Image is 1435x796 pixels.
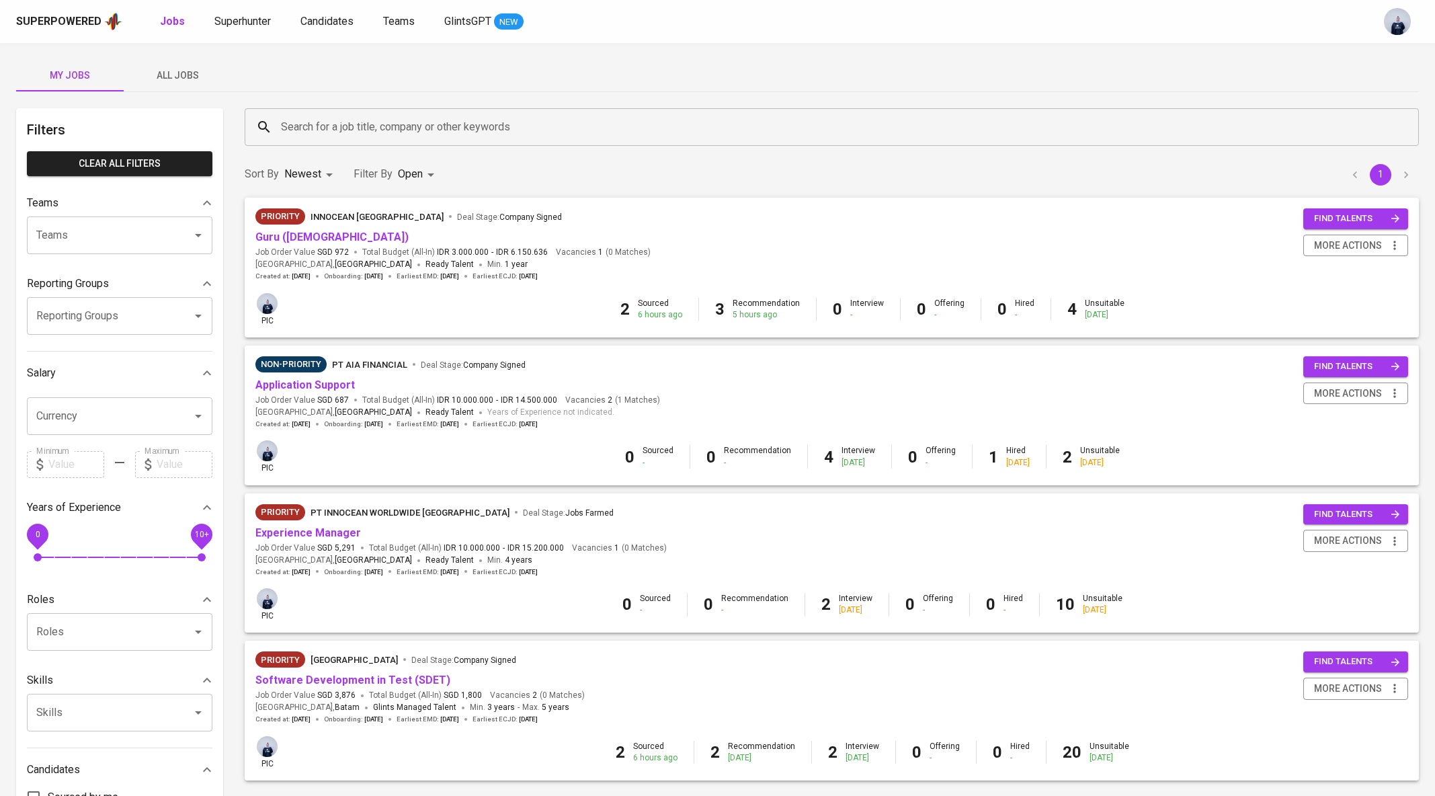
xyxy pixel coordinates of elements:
[519,420,538,429] span: [DATE]
[487,703,515,712] span: 3 years
[364,420,383,429] span: [DATE]
[934,309,965,321] div: -
[612,543,619,554] span: 1
[1085,298,1124,321] div: Unsuitable
[1303,651,1408,672] button: find talents
[1010,741,1030,764] div: Hired
[643,445,673,468] div: Sourced
[255,506,305,519] span: Priority
[257,440,278,461] img: annisa@glints.com
[519,715,538,724] span: [DATE]
[189,307,208,325] button: Open
[842,445,875,468] div: Interview
[255,504,305,520] div: Client Priority, Very Responsive, More Profiles Required
[821,595,831,614] b: 2
[440,272,459,281] span: [DATE]
[606,395,612,406] span: 2
[38,155,202,172] span: Clear All filters
[1303,530,1408,552] button: more actions
[317,543,356,554] span: SGD 5,291
[473,715,538,724] span: Earliest ECJD :
[499,212,562,222] span: Company Signed
[255,701,360,715] span: [GEOGRAPHIC_DATA] ,
[255,358,327,371] span: Non-Priority
[724,457,791,469] div: -
[189,226,208,245] button: Open
[255,587,279,622] div: pic
[1314,359,1400,374] span: find talents
[633,752,678,764] div: 6 hours ago
[491,247,493,258] span: -
[1314,532,1382,549] span: more actions
[383,15,415,28] span: Teams
[440,420,459,429] span: [DATE]
[487,260,528,269] span: Min.
[542,703,569,712] span: 5 years
[496,395,498,406] span: -
[444,15,491,28] span: GlintsGPT
[362,395,557,406] span: Total Budget (All-In)
[640,593,671,616] div: Sourced
[160,15,185,28] b: Jobs
[292,567,311,577] span: [DATE]
[255,735,279,770] div: pic
[710,743,720,762] b: 2
[1085,309,1124,321] div: [DATE]
[27,756,212,783] div: Candidates
[425,260,474,269] span: Ready Talent
[565,508,614,518] span: Jobs Farmed
[908,448,917,467] b: 0
[411,655,516,665] span: Deal Stage :
[245,166,279,182] p: Sort By
[721,593,788,616] div: Recommendation
[255,258,412,272] span: [GEOGRAPHIC_DATA] ,
[1303,504,1408,525] button: find talents
[364,272,383,281] span: [DATE]
[503,543,505,554] span: -
[317,247,349,258] span: SGD 972
[930,741,960,764] div: Offering
[317,690,356,701] span: SGD 3,876
[1314,385,1382,402] span: more actions
[989,448,998,467] b: 1
[1063,743,1081,762] b: 20
[824,448,833,467] b: 4
[1090,741,1129,764] div: Unsuitable
[255,292,279,327] div: pic
[255,690,356,701] span: Job Order Value
[255,674,450,686] a: Software Development in Test (SDET)
[335,406,412,420] span: [GEOGRAPHIC_DATA]
[470,703,515,712] span: Min.
[923,593,953,616] div: Offering
[494,15,524,29] span: NEW
[324,272,383,281] span: Onboarding :
[638,298,682,321] div: Sourced
[643,457,673,469] div: -
[1010,752,1030,764] div: -
[930,752,960,764] div: -
[255,526,361,539] a: Experience Manager
[324,420,383,429] span: Onboarding :
[27,667,212,694] div: Skills
[1056,595,1075,614] b: 10
[934,298,965,321] div: Offering
[27,119,212,141] h6: Filters
[905,595,915,614] b: 0
[157,451,212,478] input: Value
[828,743,837,762] b: 2
[518,701,520,715] span: -
[625,448,634,467] b: 0
[926,457,956,469] div: -
[255,395,349,406] span: Job Order Value
[496,247,548,258] span: IDR 6.150.636
[728,741,795,764] div: Recommendation
[292,420,311,429] span: [DATE]
[733,298,800,321] div: Recommendation
[255,420,311,429] span: Created at :
[16,11,122,32] a: Superpoweredapp logo
[706,448,716,467] b: 0
[332,360,407,370] span: PT AIA FINANCIAL
[255,554,412,567] span: [GEOGRAPHIC_DATA] ,
[487,555,532,565] span: Min.
[27,360,212,387] div: Salary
